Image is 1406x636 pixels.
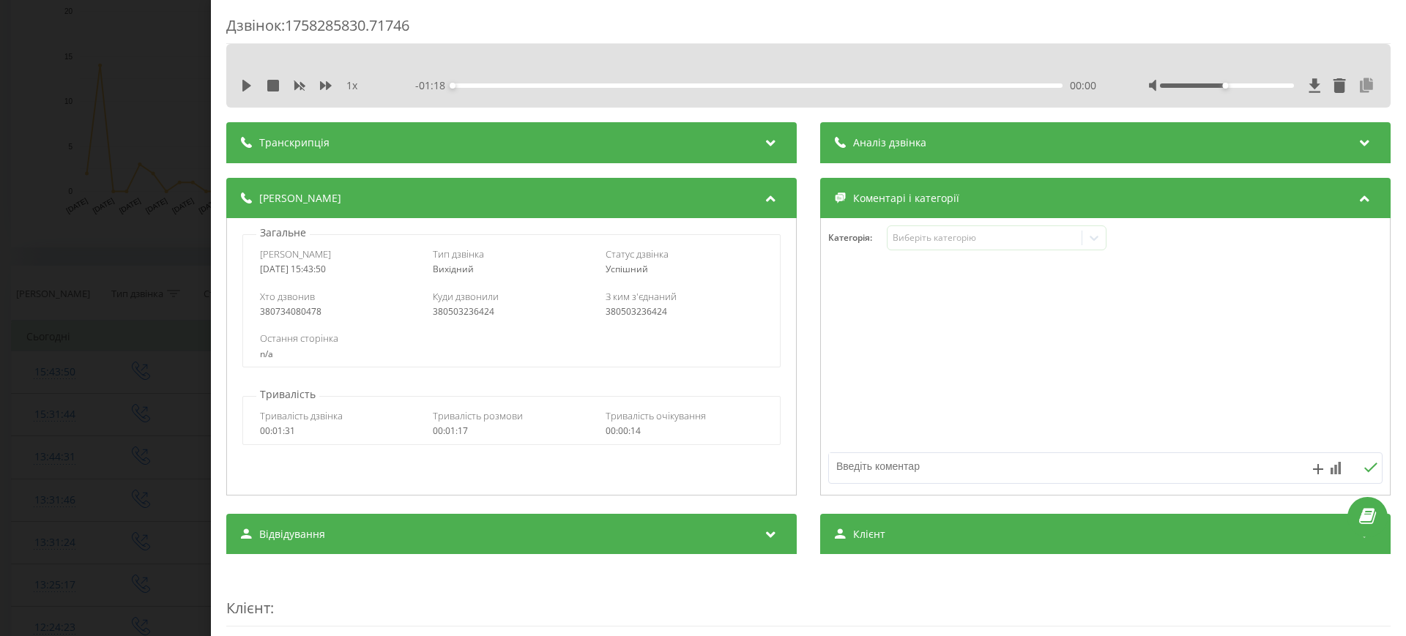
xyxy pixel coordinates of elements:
[1223,83,1229,89] div: Accessibility label
[450,83,455,89] div: Accessibility label
[259,135,330,150] span: Транскрипція
[260,290,315,303] span: Хто дзвонив
[893,232,1076,244] div: Виберіть категорію
[433,263,474,275] span: Вихідний
[606,247,669,261] span: Статус дзвінка
[226,598,270,618] span: Клієнт
[828,233,887,243] h4: Категорія :
[606,307,763,317] div: 380503236424
[260,409,343,422] span: Тривалість дзвінка
[415,78,453,93] span: - 01:18
[1070,78,1096,93] span: 00:00
[260,264,417,274] div: [DATE] 15:43:50
[853,135,926,150] span: Аналіз дзвінка
[226,569,1391,626] div: :
[433,307,590,317] div: 380503236424
[606,409,706,422] span: Тривалість очікування
[346,78,357,93] span: 1 x
[606,426,763,436] div: 00:00:14
[259,191,341,206] span: [PERSON_NAME]
[853,191,959,206] span: Коментарі і категорії
[259,527,325,542] span: Відвідування
[853,527,885,542] span: Клієнт
[256,387,319,402] p: Тривалість
[433,290,499,303] span: Куди дзвонили
[433,426,590,436] div: 00:01:17
[260,349,762,359] div: n/a
[260,307,417,317] div: 380734080478
[606,290,677,303] span: З ким з'єднаний
[260,426,417,436] div: 00:01:31
[260,247,331,261] span: [PERSON_NAME]
[256,225,310,240] p: Загальне
[433,247,484,261] span: Тип дзвінка
[226,15,1391,44] div: Дзвінок : 1758285830.71746
[260,332,338,345] span: Остання сторінка
[606,263,648,275] span: Успішний
[433,409,523,422] span: Тривалість розмови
